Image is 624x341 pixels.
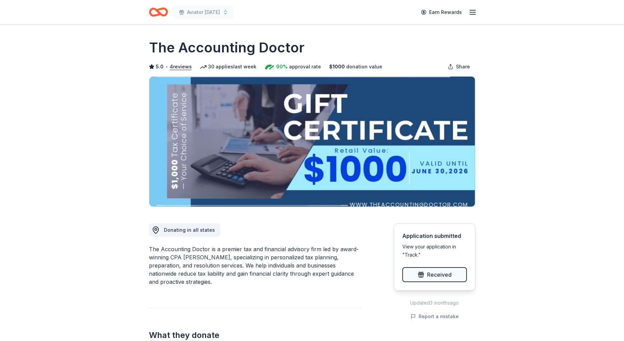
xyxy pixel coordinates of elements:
img: Image for The Accounting Doctor [149,77,475,207]
span: approval rate [289,63,321,71]
div: View your application in "Track." [402,243,467,259]
span: Share [456,63,470,71]
span: $ 1000 [329,63,345,71]
span: • [165,64,168,69]
span: donation value [346,63,382,71]
span: Donating in all states [164,227,215,233]
span: 90% [276,63,288,71]
span: Aviator [DATE] [187,8,220,16]
span: Received [427,270,452,279]
div: The Accounting Doctor is a premier tax and financial advisory firm led by award-winning CPA [PERS... [149,245,361,286]
div: Updated 3 months ago [394,299,475,307]
button: Aviator [DATE] [173,5,234,19]
h2: What they donate [149,330,361,341]
a: Home [149,4,168,20]
button: Received [402,267,467,282]
button: Report a mistake [410,312,459,321]
button: Share [442,60,475,74]
h1: The Accounting Doctor [149,38,304,57]
a: Earn Rewards [417,6,466,18]
div: 30 applies last week [200,63,256,71]
button: 4reviews [170,63,192,71]
div: Application submitted [402,232,467,240]
span: 5.0 [156,63,164,71]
